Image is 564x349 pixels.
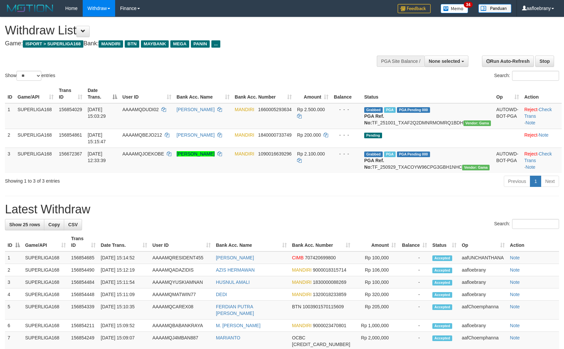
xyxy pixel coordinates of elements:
span: Show 25 rows [9,222,40,227]
span: MANDIRI [292,280,312,285]
h4: Game: Bank: [5,40,369,47]
td: 156854211 [68,320,98,332]
td: SUPERLIGA168 [15,148,56,173]
td: SUPERLIGA168 [15,129,56,148]
th: Game/API: activate to sort column ascending [22,233,68,251]
td: aafloebrany [459,264,507,276]
a: Reject [524,132,538,138]
span: Marked by aafsengchandara [384,152,396,157]
button: None selected [424,56,468,67]
td: AAAAMQYUSKIAMNAN [150,276,213,288]
span: CIMB [292,255,304,260]
td: Rp 1,000,000 [353,320,399,332]
select: Showentries [17,71,41,81]
span: 156854029 [59,107,82,112]
span: MANDIRI [292,292,312,297]
a: Note [526,120,536,125]
a: Note [510,323,520,328]
td: 5 [5,301,22,320]
td: - [399,288,430,301]
span: PGA Pending [397,152,430,157]
td: SUPERLIGA168 [22,264,68,276]
a: FERDIAN PUTRA [PERSON_NAME] [216,304,254,316]
span: Copy 9000018315714 to clipboard [313,267,346,273]
th: Bank Acc. Name: activate to sort column ascending [174,84,232,103]
th: Date Trans.: activate to sort column ascending [98,233,150,251]
a: Reject [524,151,538,156]
th: Bank Acc. Number: activate to sort column ascending [289,233,353,251]
span: PGA Pending [397,107,430,113]
span: Copy 1090016639296 to clipboard [258,151,291,156]
input: Search: [512,71,559,81]
h1: Withdraw List [5,24,369,37]
th: Bank Acc. Number: activate to sort column ascending [232,84,294,103]
td: [DATE] 15:12:19 [98,264,150,276]
a: Run Auto-Refresh [482,56,534,67]
td: 6 [5,320,22,332]
th: ID [5,84,15,103]
th: Trans ID: activate to sort column ascending [68,233,98,251]
span: Copy 9000023470801 to clipboard [313,323,346,328]
a: Note [510,304,520,309]
span: OCBC [292,335,305,340]
td: 156854490 [68,264,98,276]
label: Search: [494,219,559,229]
span: MANDIRI [292,323,312,328]
th: User ID: activate to sort column ascending [150,233,213,251]
span: Copy 1840000733749 to clipboard [258,132,291,138]
td: AAAAMQMATWIN77 [150,288,213,301]
span: BTN [292,304,301,309]
td: [DATE] 15:11:09 [98,288,150,301]
span: Copy 1660005293634 to clipboard [258,107,291,112]
td: TF_250929_TXACOYW96CPG3GBH1NHC [362,148,494,173]
td: aafUNCHANTHANA [459,251,507,264]
a: CSV [64,219,82,230]
td: SUPERLIGA168 [22,288,68,301]
td: · [522,129,562,148]
td: 1 [5,103,15,129]
label: Show entries [5,71,55,81]
td: 2 [5,264,22,276]
a: MARIANTO [216,335,240,340]
td: 3 [5,148,15,173]
th: Action [507,233,559,251]
span: MANDIRI [292,267,312,273]
img: MOTION_logo.png [5,3,55,13]
td: [DATE] 15:11:54 [98,276,150,288]
span: AAAAMQDUDI02 [122,107,159,112]
td: 156854685 [68,251,98,264]
th: Trans ID: activate to sort column ascending [56,84,85,103]
span: Copy 1003901570115609 to clipboard [303,304,344,309]
th: Op: activate to sort column ascending [459,233,507,251]
a: Next [541,176,559,187]
span: Accepted [432,292,452,298]
span: Pending [364,133,382,138]
a: DEDI [216,292,227,297]
th: Amount: activate to sort column ascending [353,233,399,251]
td: 1 [5,251,22,264]
td: Rp 100,000 [353,251,399,264]
th: Action [522,84,562,103]
span: Accepted [432,323,452,329]
td: Rp 205,000 [353,301,399,320]
td: aafloebrany [459,276,507,288]
span: MANDIRI [235,107,254,112]
td: SUPERLIGA168 [15,103,56,129]
span: PANIN [191,40,210,48]
a: Check Trans [524,151,552,163]
td: aafChoemphanna [459,301,507,320]
td: [DATE] 15:14:52 [98,251,150,264]
b: PGA Ref. No: [364,113,384,125]
th: Balance [331,84,362,103]
input: Search: [512,219,559,229]
span: CSV [68,222,78,227]
td: AUTOWD-BOT-PGA [494,103,522,129]
a: 1 [530,176,541,187]
a: Note [539,132,548,138]
td: 3 [5,276,22,288]
span: ISPORT > SUPERLIGA168 [23,40,83,48]
a: Check Trans [524,107,552,119]
a: AZIS HERMAWAN [216,267,255,273]
span: Vendor URL: https://trx31.1velocity.biz [463,120,491,126]
span: Copy 707420699800 to clipboard [305,255,336,260]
